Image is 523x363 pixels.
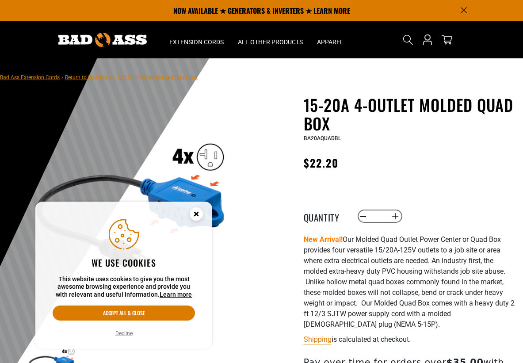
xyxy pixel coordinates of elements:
a: Learn more [160,291,192,298]
span: Apparel [317,38,344,46]
button: Accept all & close [53,306,195,321]
summary: All Other Products [231,21,310,58]
span: › [61,74,63,80]
button: Decline [113,329,135,338]
img: Bad Ass Extension Cords [58,33,147,47]
label: Quantity [304,210,348,222]
aside: Cookie Consent [35,202,212,349]
span: BA20AQUADBL [304,135,341,141]
p: Our Molded Quad Outlet Power Center or Quad Box provides four versatile 15/20A-125V outlets to a ... [304,234,517,330]
summary: Extension Cords [162,21,231,58]
span: Extension Cords [169,38,224,46]
a: Return to Collection [65,74,112,80]
strong: New Arrival! [304,235,343,244]
span: $22.20 [304,155,339,171]
h2: We use cookies [53,257,195,268]
span: › [114,74,115,80]
p: This website uses cookies to give you the most awesome browsing experience and provide you with r... [53,275,195,299]
summary: Apparel [310,21,351,58]
span: All Other Products [238,38,303,46]
a: Shipping [304,335,332,344]
span: 15-20A 4-Outlet Molded Quad Box [117,74,198,80]
summary: Search [401,33,415,47]
h1: 15-20A 4-Outlet Molded Quad Box [304,96,517,133]
div: is calculated at checkout. [304,333,517,345]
